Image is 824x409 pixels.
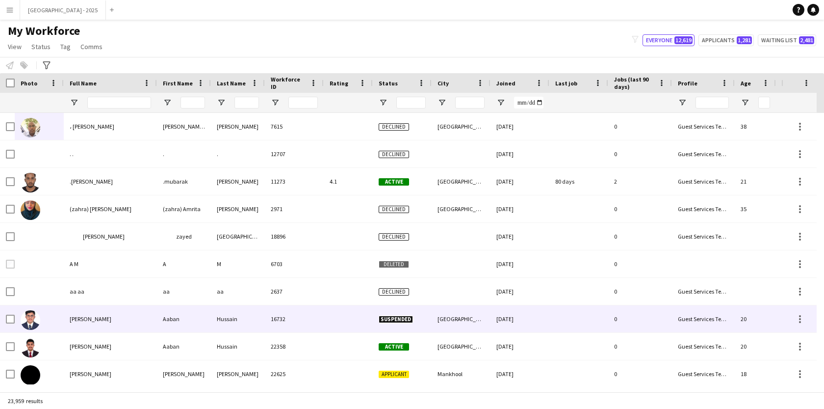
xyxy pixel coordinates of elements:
div: [DATE] [490,113,549,140]
button: Open Filter Menu [438,98,446,107]
div: [GEOGRAPHIC_DATA] [211,223,265,250]
a: Comms [77,40,106,53]
input: First Name Filter Input [180,97,205,109]
span: Comms [80,42,103,51]
div: [DATE] [490,168,549,195]
div: aa [157,278,211,305]
span: [PERSON_NAME] [70,343,111,350]
div: 0 [608,360,672,387]
span: Full Name [70,80,97,87]
div: [DATE] [490,223,549,250]
div: Guest Services Team [672,140,735,167]
span: Active [379,343,409,351]
div: . [211,140,265,167]
span: Suspended [379,316,413,323]
div: 0 [608,140,672,167]
div: [GEOGRAPHIC_DATA] [432,195,490,222]
div: . [157,140,211,167]
app-action-btn: Advanced filters [41,59,52,71]
span: Joined [496,80,515,87]
a: Status [27,40,54,53]
div: [DATE] [490,140,549,167]
input: Status Filter Input [396,97,426,109]
button: [GEOGRAPHIC_DATA] - 2025 [20,0,106,20]
div: 4.1 [324,168,373,195]
span: Status [31,42,51,51]
div: 7615 [265,113,324,140]
input: Workforce ID Filter Input [288,97,318,109]
div: [PERSON_NAME] [211,168,265,195]
div: 35 [735,195,776,222]
input: Profile Filter Input [695,97,729,109]
div: Guest Services Team [672,168,735,195]
input: Joined Filter Input [514,97,543,109]
span: 12,619 [674,36,693,44]
span: My Workforce [8,24,80,38]
span: aa aa [70,288,84,295]
div: 22625 [265,360,324,387]
div: 2 [608,168,672,195]
div: Aaban [157,333,211,360]
div: 0 [608,113,672,140]
span: [PERSON_NAME] [70,315,111,323]
img: ، mohammed Hassan [21,118,40,137]
span: Declined [379,288,409,296]
div: [DATE] [490,278,549,305]
span: A M [70,260,78,268]
div: ⠀⠀⠀zayed [157,223,211,250]
button: Open Filter Menu [496,98,505,107]
img: Aaban Hussain [21,310,40,330]
span: Status [379,80,398,87]
img: Aabid Anas [21,365,40,385]
span: Workforce ID [271,76,306,90]
span: Active [379,178,409,186]
div: 2637 [265,278,324,305]
div: [DATE] [490,250,549,277]
input: Row Selection is disabled for this row (unchecked) [6,260,15,269]
span: 2,481 [799,36,814,44]
div: 2971 [265,195,324,222]
div: 0 [608,333,672,360]
button: Open Filter Menu [741,98,749,107]
span: [PERSON_NAME] [70,370,111,378]
input: City Filter Input [455,97,485,109]
div: [DATE] [490,195,549,222]
div: [PERSON_NAME][DEMOGRAPHIC_DATA] [157,113,211,140]
div: 11273 [265,168,324,195]
div: [PERSON_NAME] [157,360,211,387]
div: [PERSON_NAME] [211,195,265,222]
input: Last Name Filter Input [234,97,259,109]
div: [GEOGRAPHIC_DATA] [432,113,490,140]
input: Age Filter Input [758,97,770,109]
button: Open Filter Menu [217,98,226,107]
img: (zahra) Amrita Budhrani [21,200,40,220]
span: First Name [163,80,193,87]
span: Applicant [379,371,409,378]
div: [PERSON_NAME] [211,113,265,140]
div: Hussain [211,333,265,360]
span: Jobs (last 90 days) [614,76,654,90]
button: Applicants1,281 [698,34,754,46]
div: 0 [608,278,672,305]
div: aa [211,278,265,305]
div: 22358 [265,333,324,360]
span: Declined [379,206,409,213]
span: ⠀⠀⠀[PERSON_NAME] [70,233,125,240]
span: Profile [678,80,697,87]
div: 18 [735,360,776,387]
div: 6703 [265,250,324,277]
div: 0 [608,195,672,222]
span: Age [741,80,751,87]
div: 0 [608,250,672,277]
button: Open Filter Menu [163,98,172,107]
div: Guest Services Team [672,360,735,387]
div: 21 [735,168,776,195]
div: Guest Services Team [672,113,735,140]
button: Open Filter Menu [271,98,280,107]
span: ، [PERSON_NAME] [70,123,114,130]
div: [DATE] [490,305,549,332]
div: [GEOGRAPHIC_DATA] [432,305,490,332]
div: 38 [735,113,776,140]
div: M [211,250,265,277]
span: Last job [555,80,577,87]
